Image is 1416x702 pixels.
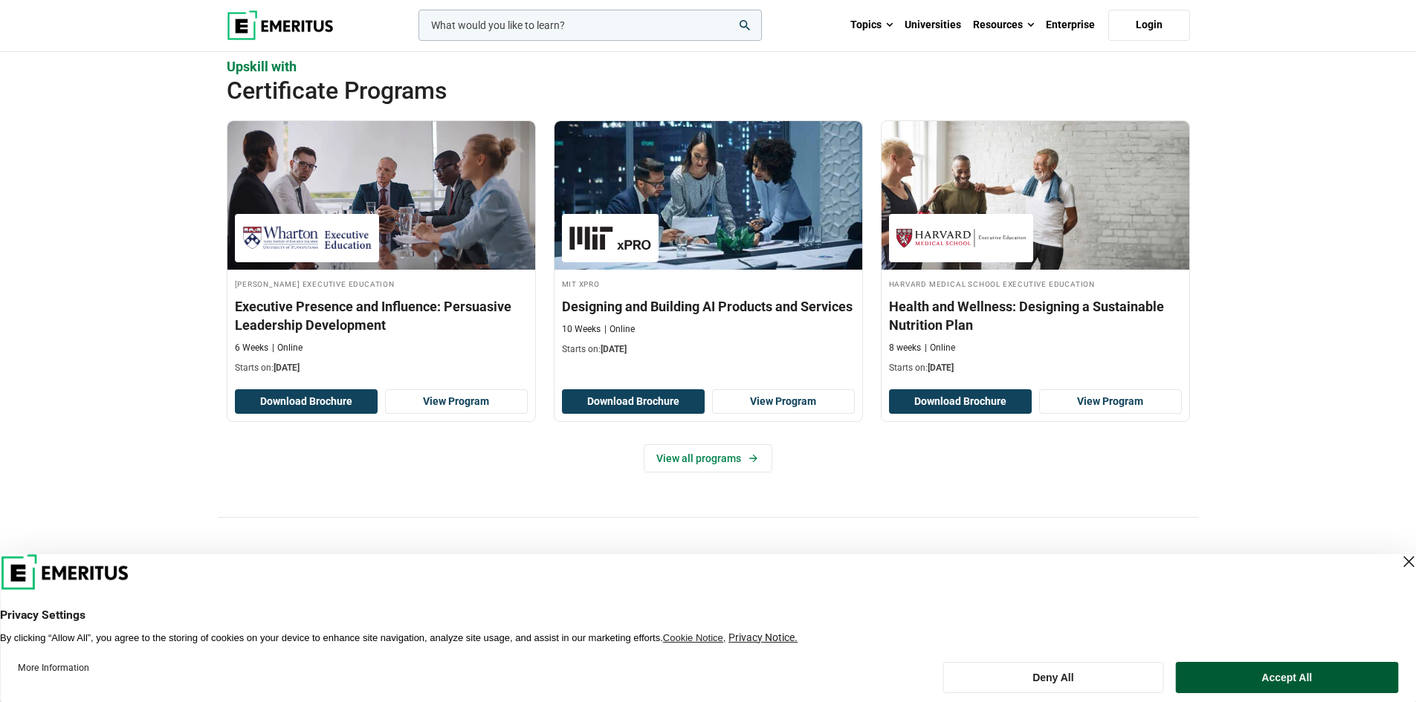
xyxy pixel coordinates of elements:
[235,342,268,354] p: 6 Weeks
[555,121,862,363] a: AI and Machine Learning Course by MIT xPRO - October 9, 2025 MIT xPRO MIT xPRO Designing and Buil...
[569,221,651,255] img: MIT xPRO
[242,221,372,255] img: Wharton Executive Education
[925,342,955,354] p: Online
[555,121,862,270] img: Designing and Building AI Products and Services | Online AI and Machine Learning Course
[889,389,1032,415] button: Download Brochure
[889,342,921,354] p: 8 weeks
[235,389,378,415] button: Download Brochure
[227,76,1093,105] h2: Certificate Programs
[235,277,528,290] h4: [PERSON_NAME] Executive Education
[562,277,855,290] h4: MIT xPRO
[928,363,954,373] span: [DATE]
[235,297,528,334] h3: Executive Presence and Influence: Persuasive Leadership Development
[601,344,627,354] span: [DATE]
[227,121,535,270] img: Executive Presence and Influence: Persuasive Leadership Development | Online Leadership Course
[644,444,772,472] a: View all programs
[1039,389,1182,415] a: View Program
[562,343,855,356] p: Starts on:
[889,362,1182,374] p: Starts on:
[882,121,1189,382] a: Healthcare Course by Harvard Medical School Executive Education - September 4, 2025 Harvard Medic...
[562,323,601,336] p: 10 Weeks
[235,362,528,374] p: Starts on:
[227,57,1190,76] p: Upskill with
[274,363,300,373] span: [DATE]
[418,10,762,41] input: woocommerce-product-search-field-0
[889,297,1182,334] h3: Health and Wellness: Designing a Sustainable Nutrition Plan
[385,389,528,415] a: View Program
[562,297,855,316] h3: Designing and Building AI Products and Services
[889,277,1182,290] h4: Harvard Medical School Executive Education
[604,323,635,336] p: Online
[227,121,535,382] a: Leadership Course by Wharton Executive Education - October 22, 2025 Wharton Executive Education [...
[562,389,705,415] button: Download Brochure
[272,342,303,354] p: Online
[882,121,1189,270] img: Health and Wellness: Designing a Sustainable Nutrition Plan | Online Healthcare Course
[712,389,855,415] a: View Program
[896,221,1026,255] img: Harvard Medical School Executive Education
[1108,10,1190,41] a: Login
